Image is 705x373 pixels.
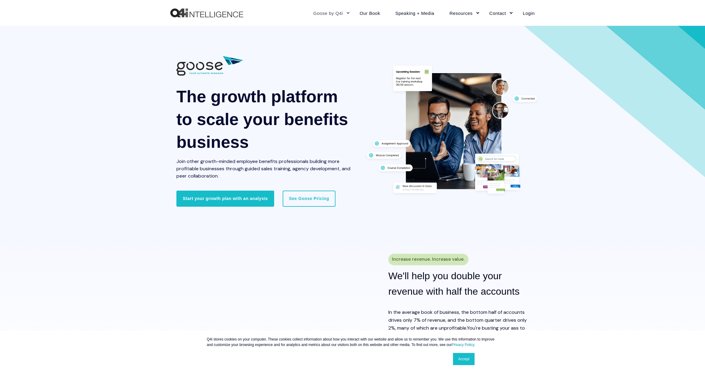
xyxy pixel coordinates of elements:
[452,343,474,347] a: Privacy Policy
[392,255,465,264] span: Increase revenue. Increase value.
[283,191,335,206] a: See Goose Pricing
[363,63,541,198] img: Two professionals working together at a desk surrounded by graphics displaying different features...
[176,56,243,76] img: 01882 Goose Q4i Logo wTag-CC
[453,353,475,365] a: Accept
[388,309,389,315] span: I
[207,337,498,348] p: Q4i stores cookies on your computer. These cookies collect information about how you interact wit...
[170,8,243,18] img: Q4intelligence, LLC logo
[388,325,525,339] span: You're busting your ass to lose money.
[176,158,350,179] span: Join other growth-minded employee benefits professionals building more profitable businesses thro...
[176,191,274,206] a: Start your growth plan with an analysis
[170,8,243,18] a: Back to Home
[388,268,535,299] h2: We'll help you double your revenue with half the accounts
[176,87,348,151] span: The growth platform to scale your benefits business
[388,309,527,331] span: n the average book of business, the bottom half of accounts drives only 7% of revenue, and the bo...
